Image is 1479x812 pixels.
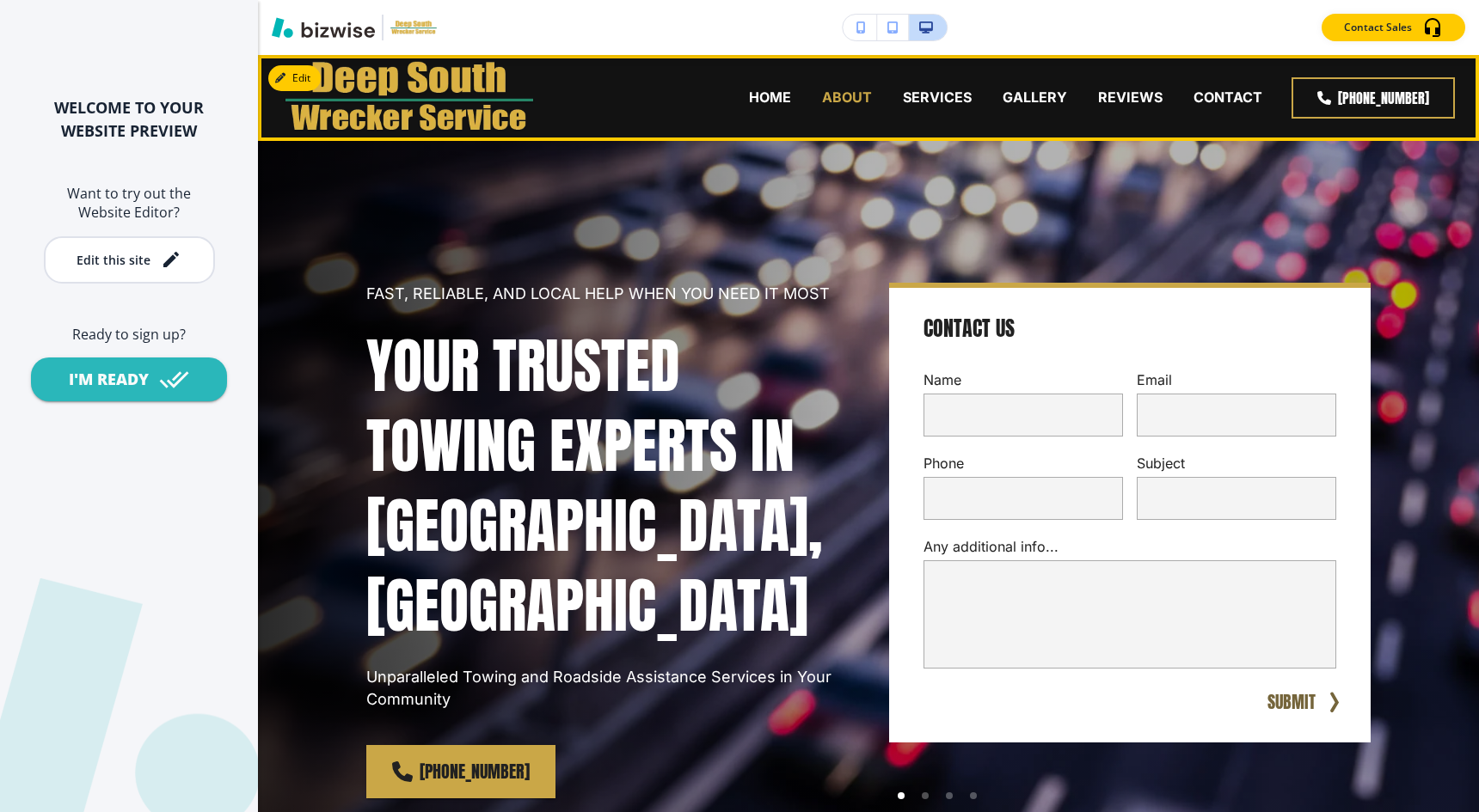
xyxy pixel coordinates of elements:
[31,357,227,401] button: I'M READY
[366,745,555,798] a: [PHONE_NUMBER]
[1264,689,1319,715] button: SUBMIT
[1003,88,1067,107] p: GALLERY
[924,537,1336,557] p: Any additional info...
[28,96,230,143] h2: WELCOME TO YOUR WEBSITE PREVIEW
[1137,454,1336,473] p: Subject
[1322,14,1465,41] button: Contact Sales
[390,21,437,34] img: Your Logo
[749,88,791,107] p: HOME
[44,236,215,284] button: Edit this site
[924,370,1123,390] p: Name
[924,454,1123,473] p: Phone
[28,325,230,344] h6: Ready to sign up?
[272,17,375,38] img: Bizwise Logo
[284,61,535,133] img: Deep South Wrecker Service
[77,253,150,266] div: Edit this site
[1194,88,1262,107] p: CONTACT
[1344,20,1412,35] p: Contact Sales
[28,184,230,223] h6: Want to try out the Website Editor?
[268,65,321,91] button: Edit
[366,666,848,711] p: Unparalleled Towing and Roadside Assistance Services in Your Community
[1137,370,1336,390] p: Email
[822,88,872,107] p: ABOUT
[1098,88,1163,107] p: REVIEWS
[924,315,1015,343] h4: Contact Us
[366,326,848,645] p: YOUR TRUSTED TOWING EXPERTS IN [GEOGRAPHIC_DATA], [GEOGRAPHIC_DATA]
[69,369,149,390] div: I'M READY
[366,283,848,305] p: FAST, RELIABLE, AND LOCAL HELP WHEN YOU NEED IT MOST
[1292,77,1455,119] a: [PHONE_NUMBER]
[903,88,972,107] p: SERVICES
